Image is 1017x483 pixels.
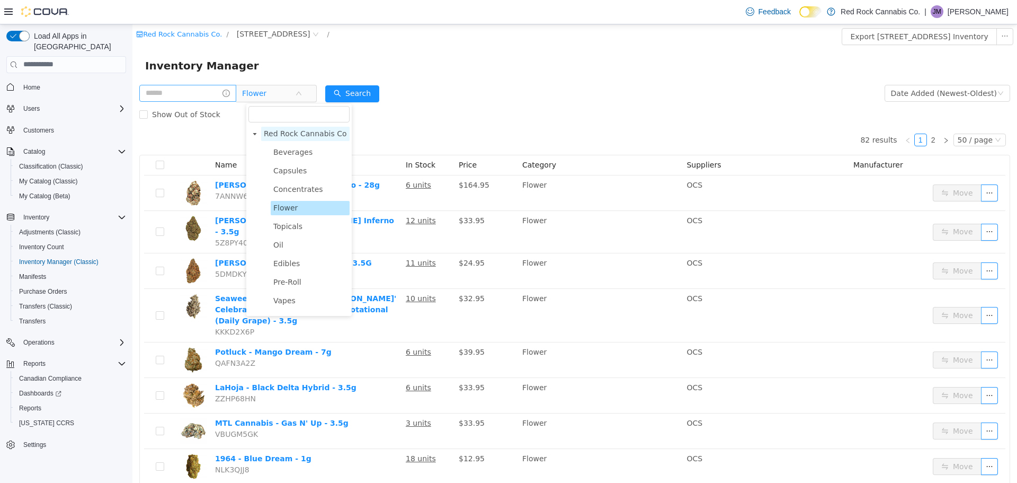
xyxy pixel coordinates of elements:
[554,192,570,200] span: OCS
[83,245,126,254] span: 5DMDKYXM
[386,151,550,187] td: Flower
[326,323,352,332] span: $39.95
[554,430,570,438] span: OCS
[19,211,53,224] button: Inventory
[48,429,74,455] img: 1964 - Blue Dream - 1g hero shot
[48,233,74,260] img: Bud Lafleur -Banana Baby - 3.5G hero shot
[138,214,217,228] span: Oil
[19,102,126,115] span: Users
[386,265,550,318] td: Flower
[83,192,262,212] a: [PERSON_NAME] - [PERSON_NAME] Inferno - 3.5g
[554,394,570,403] span: OCS
[15,270,50,283] a: Manifests
[386,389,550,425] td: Flower
[554,136,588,145] span: Suppliers
[193,61,247,78] button: icon: searchSearch
[104,4,178,15] span: 65 Kingston Rd E
[83,270,264,301] a: Seaweed Craft Cannabis - [PERSON_NAME]' Celebration: Craft Small Batch Rotational (Daily Grape) -...
[19,81,126,94] span: Home
[19,124,126,137] span: Customers
[849,327,866,344] button: icon: ellipsis
[800,327,849,344] button: icon: swapMove
[4,6,11,13] i: icon: shop
[800,160,849,177] button: icon: swapMove
[141,291,169,299] span: Apparel
[800,199,849,216] button: icon: swapMove
[15,417,126,429] span: Washington CCRS
[326,156,357,165] span: $164.95
[48,393,74,420] img: MTL Cannabis - Gas N' Up - 3.5g hero shot
[728,109,764,122] li: 82 results
[120,107,125,112] i: icon: caret-down
[849,434,866,451] button: icon: ellipsis
[15,372,126,385] span: Canadian Compliance
[862,112,869,120] i: icon: down
[138,195,217,209] span: Topicals
[23,359,46,368] span: Reports
[23,126,54,135] span: Customers
[83,214,120,223] span: 5Z8PY40P
[15,175,82,188] a: My Catalog (Classic)
[11,225,130,240] button: Adjustments (Classic)
[948,5,1009,18] p: [PERSON_NAME]
[386,425,550,460] td: Flower
[13,33,133,50] span: Inventory Manager
[2,80,130,95] button: Home
[386,187,550,229] td: Flower
[116,82,217,98] input: filter select
[141,161,191,169] span: Concentrates
[326,192,352,200] span: $33.95
[795,110,807,121] a: 2
[110,61,134,77] span: Flower
[800,283,849,300] button: icon: swapMove
[19,273,46,281] span: Manifests
[83,303,122,312] span: KKKD2X6P
[15,160,87,173] a: Classification (Classic)
[782,110,794,121] a: 1
[924,5,926,18] p: |
[326,394,352,403] span: $33.95
[273,192,304,200] u: 12 units
[48,269,74,295] img: Seaweed Craft Cannabis - James' Celebration: Craft Small Batch Rotational (Daily Grape) - 3.5g he...
[83,359,224,367] a: LaHoja - Black Delta Hybrid - 3.5g
[15,175,126,188] span: My Catalog (Classic)
[19,177,78,186] span: My Catalog (Classic)
[759,61,864,77] div: Date Added (Newest-Oldest)
[841,5,920,18] p: Red Rock Cannabis Co.
[11,386,130,401] a: Dashboards
[11,416,130,431] button: [US_STATE] CCRS
[19,145,126,158] span: Catalog
[273,359,299,367] u: 6 units
[6,75,126,480] nav: Complex example
[326,359,352,367] span: $33.95
[138,251,217,265] span: Pre-Roll
[15,256,103,268] a: Inventory Manager (Classic)
[138,139,217,154] span: Capsules
[30,31,126,52] span: Load All Apps in [GEOGRAPHIC_DATA]
[138,177,217,191] span: Flower
[48,322,74,349] img: Potluck - Mango Dream - 7g hero shot
[807,109,820,122] li: Next Page
[11,371,130,386] button: Canadian Compliance
[709,4,864,21] button: Export [STREET_ADDRESS] Inventory
[11,314,130,329] button: Transfers
[23,441,46,449] span: Settings
[23,338,55,347] span: Operations
[23,104,40,113] span: Users
[83,234,239,243] a: [PERSON_NAME] -Banana Baby - 3.5G
[273,270,304,278] u: 10 units
[83,323,199,332] a: Potluck - Mango Dream - 7g
[326,270,352,278] span: $32.95
[11,299,130,314] button: Transfers (Classic)
[810,113,817,119] i: icon: right
[865,66,871,73] i: icon: down
[772,113,779,119] i: icon: left
[138,232,217,247] span: Edibles
[15,417,78,429] a: [US_STATE] CCRS
[19,145,49,158] button: Catalog
[94,6,96,14] span: /
[138,269,217,284] span: Vapes
[15,270,126,283] span: Manifests
[15,285,72,298] a: Purchase Orders
[19,419,74,427] span: [US_STATE] CCRS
